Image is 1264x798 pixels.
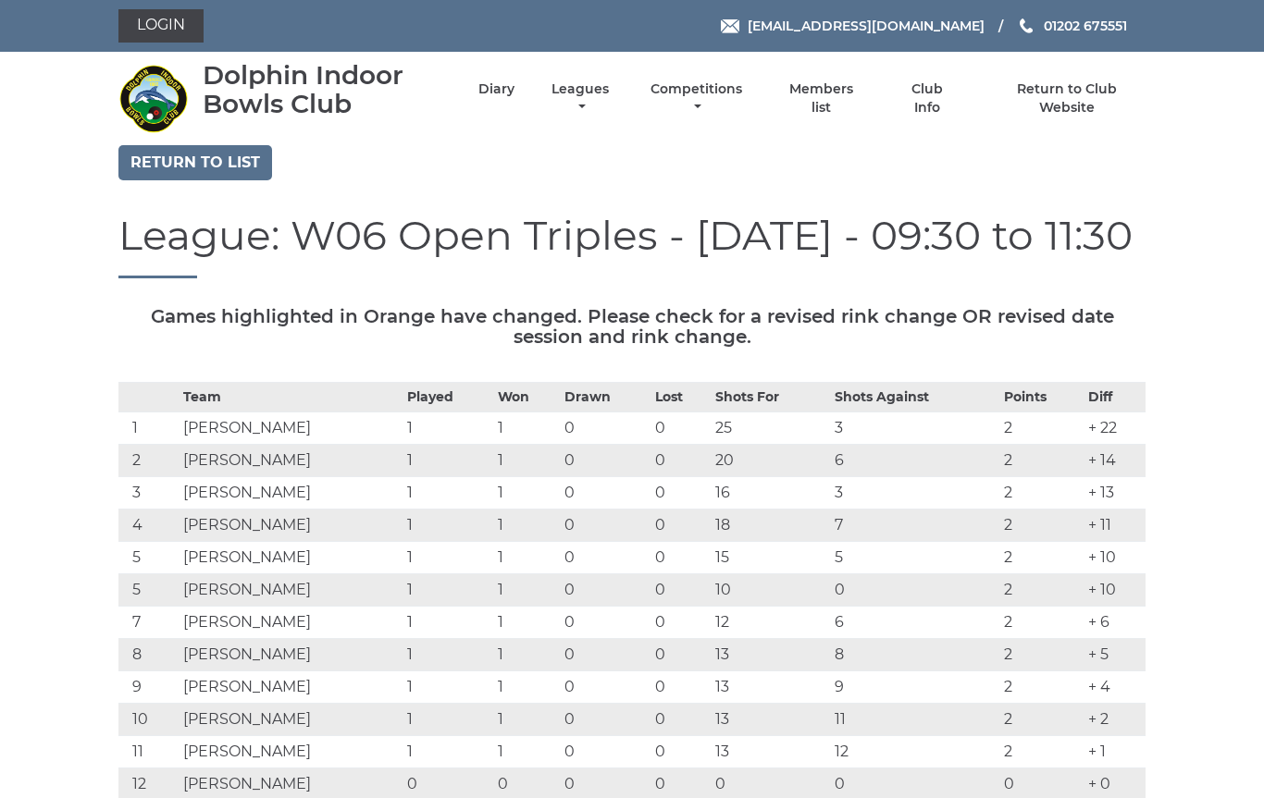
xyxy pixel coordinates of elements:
[118,477,179,509] td: 3
[830,477,999,509] td: 3
[560,412,651,445] td: 0
[478,80,514,98] a: Diary
[118,64,188,133] img: Dolphin Indoor Bowls Club
[1084,574,1146,607] td: + 10
[403,639,493,671] td: 1
[493,383,560,412] th: Won
[711,671,830,704] td: 13
[999,477,1084,509] td: 2
[118,671,179,704] td: 9
[651,607,711,639] td: 0
[830,542,999,574] td: 5
[493,445,560,477] td: 1
[711,445,830,477] td: 20
[711,477,830,509] td: 16
[560,639,651,671] td: 0
[711,542,830,574] td: 15
[1044,18,1127,34] span: 01202 675551
[1084,639,1146,671] td: + 5
[179,736,403,768] td: [PERSON_NAME]
[179,639,403,671] td: [PERSON_NAME]
[118,145,272,180] a: Return to list
[118,445,179,477] td: 2
[651,542,711,574] td: 0
[493,704,560,736] td: 1
[1084,671,1146,704] td: + 4
[779,80,864,117] a: Members list
[403,607,493,639] td: 1
[999,704,1084,736] td: 2
[403,542,493,574] td: 1
[711,639,830,671] td: 13
[118,213,1146,278] h1: League: W06 Open Triples - [DATE] - 09:30 to 11:30
[651,383,711,412] th: Lost
[1084,704,1146,736] td: + 2
[651,704,711,736] td: 0
[179,383,403,412] th: Team
[830,574,999,607] td: 0
[711,574,830,607] td: 10
[1017,16,1127,36] a: Phone us 01202 675551
[560,445,651,477] td: 0
[403,477,493,509] td: 1
[403,736,493,768] td: 1
[999,412,1084,445] td: 2
[403,383,493,412] th: Played
[403,671,493,704] td: 1
[1084,445,1146,477] td: + 14
[493,607,560,639] td: 1
[989,80,1146,117] a: Return to Club Website
[1084,607,1146,639] td: + 6
[493,574,560,607] td: 1
[560,736,651,768] td: 0
[118,542,179,574] td: 5
[897,80,957,117] a: Club Info
[830,639,999,671] td: 8
[721,16,985,36] a: Email [EMAIL_ADDRESS][DOMAIN_NAME]
[560,704,651,736] td: 0
[493,412,560,445] td: 1
[651,574,711,607] td: 0
[830,383,999,412] th: Shots Against
[999,542,1084,574] td: 2
[118,607,179,639] td: 7
[203,61,446,118] div: Dolphin Indoor Bowls Club
[830,736,999,768] td: 12
[711,736,830,768] td: 13
[651,639,711,671] td: 0
[999,607,1084,639] td: 2
[651,671,711,704] td: 0
[651,736,711,768] td: 0
[999,574,1084,607] td: 2
[651,509,711,542] td: 0
[179,509,403,542] td: [PERSON_NAME]
[830,607,999,639] td: 6
[118,509,179,542] td: 4
[646,80,747,117] a: Competitions
[179,477,403,509] td: [PERSON_NAME]
[493,639,560,671] td: 1
[560,542,651,574] td: 0
[493,509,560,542] td: 1
[403,509,493,542] td: 1
[560,509,651,542] td: 0
[560,477,651,509] td: 0
[493,736,560,768] td: 1
[830,704,999,736] td: 11
[1020,18,1033,33] img: Phone us
[999,671,1084,704] td: 2
[1084,383,1146,412] th: Diff
[403,574,493,607] td: 1
[560,574,651,607] td: 0
[651,412,711,445] td: 0
[1084,736,1146,768] td: + 1
[560,671,651,704] td: 0
[999,383,1084,412] th: Points
[1084,412,1146,445] td: + 22
[830,671,999,704] td: 9
[118,306,1146,347] h5: Games highlighted in Orange have changed. Please check for a revised rink change OR revised date ...
[711,704,830,736] td: 13
[493,542,560,574] td: 1
[179,542,403,574] td: [PERSON_NAME]
[118,412,179,445] td: 1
